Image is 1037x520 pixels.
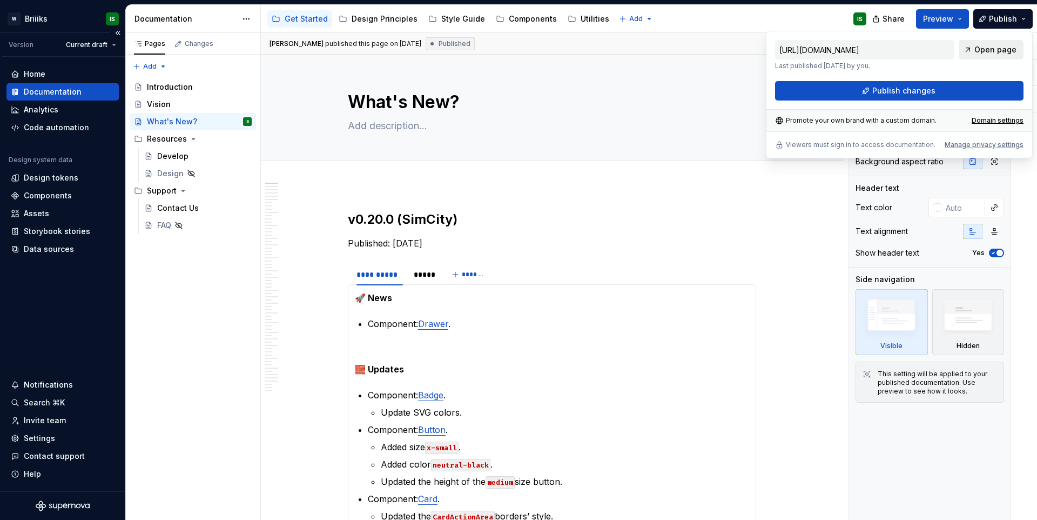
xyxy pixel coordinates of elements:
p: Component: . [368,423,749,436]
button: Add [616,11,656,26]
div: Home [24,69,45,79]
div: Invite team [24,415,66,426]
div: Show header text [856,248,919,258]
code: medium [486,476,515,489]
a: Design tokens [6,169,119,186]
div: Notifications [24,379,73,390]
a: Data sources [6,241,119,258]
div: Support [147,185,177,196]
div: Documentation [134,14,237,24]
a: What's New?IS [130,113,256,130]
div: IS [857,15,863,23]
span: [PERSON_NAME] [270,39,324,48]
div: Components [509,14,557,24]
a: Introduction [130,78,256,96]
a: Home [6,65,119,83]
div: Vision [147,99,171,110]
div: Hidden [957,342,980,350]
a: Supernova Logo [36,501,90,511]
a: Button [418,424,446,435]
p: Added size . [381,441,749,454]
button: Collapse sidebar [110,25,125,41]
div: W [8,12,21,25]
button: Add [130,59,170,74]
a: Get Started [267,10,332,28]
code: x-small [425,442,459,454]
a: Analytics [6,101,119,118]
a: Badge [418,390,443,401]
div: published this page on [DATE] [325,39,421,48]
span: Add [143,62,157,71]
a: Contact Us [140,199,256,217]
button: Notifications [6,376,119,394]
div: This setting will be applied to your published documentation. Use preview to see how it looks. [878,370,997,396]
div: Help [24,469,41,479]
button: Help [6,465,119,483]
div: Components [24,190,72,201]
div: Background aspect ratio [856,156,944,167]
div: Page tree [130,78,256,234]
div: Side navigation [856,274,915,285]
button: Share [867,9,912,29]
span: Current draft [66,41,107,49]
div: Data sources [24,244,74,255]
div: Assets [24,208,49,219]
p: Component: . [368,492,749,505]
div: Contact Us [157,203,199,214]
div: Briiiks [25,14,48,24]
div: Resources [130,130,256,148]
a: Card [418,494,437,504]
div: Design Principles [352,14,418,24]
p: Added color . [381,458,749,471]
button: Publish [973,9,1033,29]
label: Yes [972,249,985,257]
a: Design [140,165,256,182]
p: Published: [DATE] [348,237,756,250]
div: What's New? [147,116,197,127]
div: IS [246,116,250,127]
div: IS [110,15,115,23]
span: Publish [989,14,1017,24]
a: Invite team [6,412,119,429]
button: Search ⌘K [6,394,119,411]
div: Pages [134,39,165,48]
input: Auto [941,198,985,217]
a: Assets [6,205,119,222]
div: Introduction [147,82,193,92]
textarea: What's New? [346,89,754,115]
div: Support [130,182,256,199]
div: Settings [24,433,55,444]
div: Resources [147,134,187,144]
a: Design Principles [334,10,422,28]
div: Storybook stories [24,226,90,237]
div: Analytics [24,104,58,115]
div: Documentation [24,86,82,97]
a: Drawer [418,318,448,329]
strong: 🚀 News [355,292,392,303]
div: Page tree [267,8,614,30]
div: Design [157,168,184,179]
button: WBriiiksIS [2,7,123,30]
button: Contact support [6,448,119,465]
p: Component: . [368,317,749,330]
div: Visible [880,342,903,350]
a: Components [491,10,561,28]
div: Promote your own brand with a custom domain. [775,116,937,125]
div: Changes [185,39,213,48]
div: Header text [856,183,899,194]
span: Open page [974,44,1016,55]
button: Manage privacy settings [945,141,1023,149]
div: Text alignment [856,226,908,237]
div: Hidden [932,289,1005,355]
span: Publish changes [872,85,935,96]
a: Documentation [6,83,119,101]
div: Version [9,41,33,49]
div: Search ⌘K [24,397,65,408]
div: Develop [157,151,188,162]
a: FAQ [140,217,256,234]
span: Share [883,14,905,24]
p: Update SVG colors. [381,406,749,419]
a: Code automation [6,119,119,136]
div: Style Guide [441,14,485,24]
